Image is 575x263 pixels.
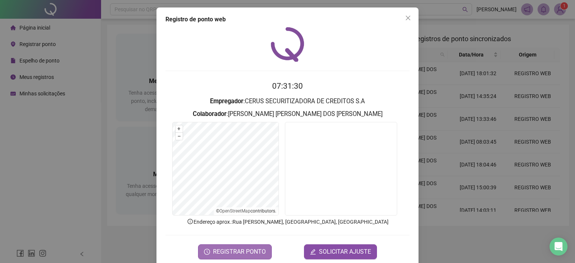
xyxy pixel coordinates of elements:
div: Registro de ponto web [165,15,410,24]
button: REGISTRAR PONTO [198,244,272,259]
li: © contributors. [216,208,276,214]
span: SOLICITAR AJUSTE [319,247,371,256]
h3: : [PERSON_NAME] [PERSON_NAME] DOS [PERSON_NAME] [165,109,410,119]
div: Open Intercom Messenger [550,238,568,256]
time: 07:31:30 [272,82,303,91]
strong: Empregador [210,98,243,105]
span: REGISTRAR PONTO [213,247,266,256]
button: editSOLICITAR AJUSTE [304,244,377,259]
strong: Colaborador [193,110,226,117]
img: QRPoint [271,27,304,62]
span: close [405,15,411,21]
span: clock-circle [204,249,210,255]
h3: : CERUS SECURITIZADORA DE CREDITOS S.A [165,97,410,106]
p: Endereço aprox. : Rua [PERSON_NAME], [GEOGRAPHIC_DATA], [GEOGRAPHIC_DATA] [165,218,410,226]
button: Close [402,12,414,24]
button: – [176,133,183,140]
a: OpenStreetMap [219,208,250,214]
button: + [176,125,183,132]
span: edit [310,249,316,255]
span: info-circle [187,218,194,225]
